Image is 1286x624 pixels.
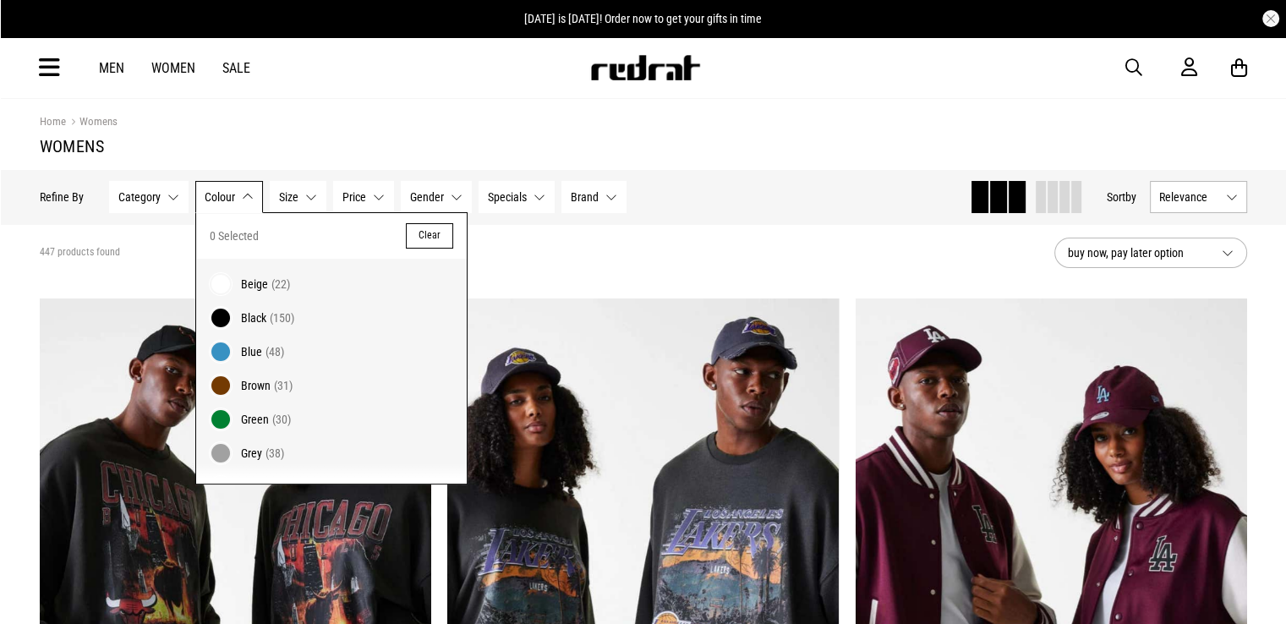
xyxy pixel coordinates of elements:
[406,223,453,249] button: Clear
[241,379,271,392] span: Brown
[401,181,472,213] button: Gender
[410,190,444,204] span: Gender
[241,413,269,426] span: Green
[265,345,284,359] span: (48)
[342,190,366,204] span: Price
[271,277,290,291] span: (22)
[333,181,394,213] button: Price
[210,226,259,246] span: 0 Selected
[1107,187,1136,207] button: Sortby
[241,345,262,359] span: Blue
[241,480,277,494] span: Maroon
[1068,243,1208,263] span: buy now, pay later option
[488,190,527,204] span: Specials
[589,55,701,80] img: Redrat logo
[265,446,284,460] span: (38)
[479,181,555,213] button: Specials
[118,190,161,204] span: Category
[561,181,627,213] button: Brand
[281,480,293,494] span: (2)
[1054,238,1247,268] button: buy now, pay later option
[109,181,189,213] button: Category
[205,190,235,204] span: Colour
[40,136,1247,156] h1: Womens
[40,115,66,128] a: Home
[270,181,326,213] button: Size
[14,7,64,57] button: Open LiveChat chat widget
[40,246,120,260] span: 447 products found
[1125,190,1136,204] span: by
[151,60,195,76] a: Women
[66,115,118,131] a: Womens
[195,212,468,484] div: Colour
[524,12,762,25] span: [DATE] is [DATE]! Order now to get your gifts in time
[222,60,250,76] a: Sale
[279,190,298,204] span: Size
[241,311,266,325] span: Black
[1159,190,1219,204] span: Relevance
[195,181,263,213] button: Colour
[272,413,291,426] span: (30)
[40,190,84,204] p: Refine By
[270,311,294,325] span: (150)
[571,190,599,204] span: Brand
[1150,181,1247,213] button: Relevance
[274,379,293,392] span: (31)
[241,446,262,460] span: Grey
[99,60,124,76] a: Men
[241,277,268,291] span: Beige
